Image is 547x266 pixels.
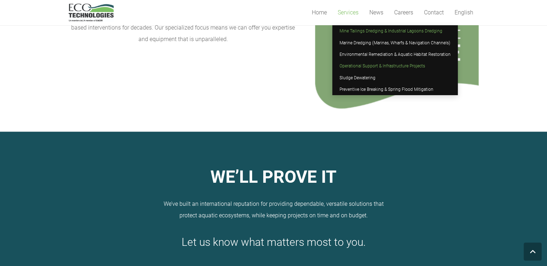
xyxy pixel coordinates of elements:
[394,9,413,16] span: Careers
[69,10,298,45] p: We’ve been delivering economic, efficient, and environmentally safe solutions for water-based int...
[339,40,450,45] span: Marine Dredging (Marinas, Wharfs & Navigation Channels)
[69,198,479,221] p: We’ve built an international reputation for providing dependable, versatile solutions that protec...
[424,9,444,16] span: Contact
[524,243,542,261] a: Back to top
[69,4,114,22] a: logo_EcoTech_ASDR_RGB
[210,167,337,187] strong: WE’LL PROVE IT
[339,87,433,92] span: Preventive Ice Breaking & Spring Flood Mitigation
[312,9,327,16] span: Home
[339,63,425,68] span: Operational Support & Infrastructure Projects
[339,52,451,57] span: Environmental Remediation & Aquatic Habitat Restoration
[332,49,458,60] a: Environmental Remediation & Aquatic Habitat Restoration
[339,75,375,80] span: Sludge Dewatering
[332,72,458,84] a: Sludge Dewatering
[338,9,359,16] span: Services
[69,236,479,249] h3: Let us know what matters most to you.
[339,28,442,34] span: Mine Tailings Dredging & Industrial Lagoons Dredging
[332,37,458,48] a: Marine Dredging (Marinas, Wharfs & Navigation Channels)
[332,84,458,95] a: Preventive Ice Breaking & Spring Flood Mitigation
[455,9,473,16] span: English
[332,60,458,72] a: Operational Support & Infrastructure Projects
[332,25,458,37] a: Mine Tailings Dredging & Industrial Lagoons Dredging
[369,9,383,16] span: News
